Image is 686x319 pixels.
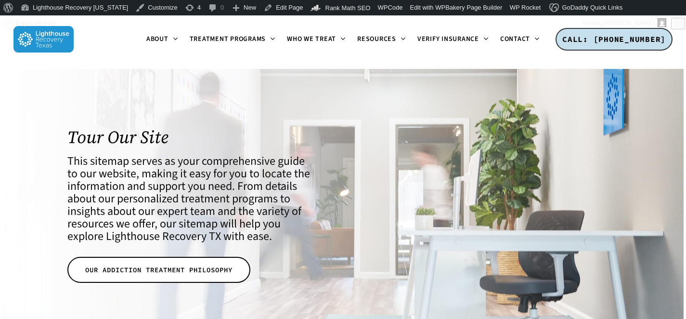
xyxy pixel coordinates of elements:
[351,36,412,43] a: Resources
[67,257,250,283] a: OUR ADDICTION TREATMENT PHILOSOPHY
[16,15,56,31] span: Duplicate Post
[281,36,351,43] a: Who We Treat
[562,34,666,44] span: CALL: [PHONE_NUMBER]
[500,34,530,44] span: Contact
[357,34,396,44] span: Resources
[325,4,371,12] span: Rank Math SEO
[85,265,233,275] span: OUR ADDICTION TREATMENT PHILOSOPHY
[603,19,655,27] span: [PERSON_NAME]
[67,155,313,243] h4: This sitemap serves as your comprehensive guide to our website, making it easy for you to locate ...
[13,26,74,53] img: Lighthouse Recovery Texas
[556,28,673,51] a: CALL: [PHONE_NUMBER]
[580,15,670,31] a: Howdy,
[417,34,479,44] span: Verify Insurance
[141,36,184,43] a: About
[190,34,266,44] span: Treatment Programs
[67,127,313,147] h1: Tour Our Site
[412,36,494,43] a: Verify Insurance
[146,34,168,44] span: About
[287,34,336,44] span: Who We Treat
[494,36,545,43] a: Contact
[184,36,282,43] a: Treatment Programs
